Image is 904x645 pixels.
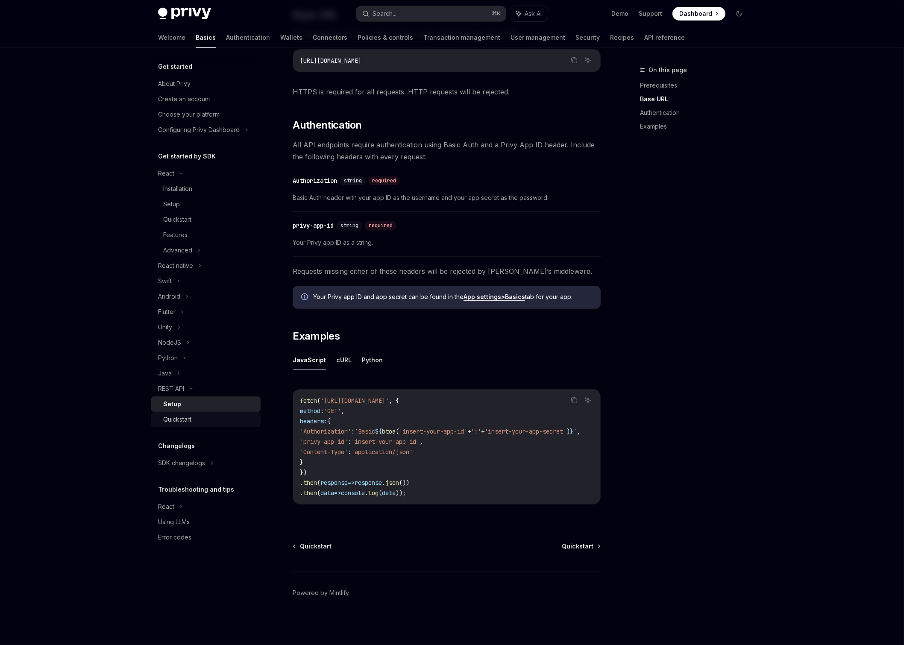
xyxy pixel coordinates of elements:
span: Quickstart [300,542,332,551]
button: Copy the contents from the code block [569,395,580,406]
a: Base URL [640,92,753,106]
div: About Privy [158,79,191,89]
h5: Troubleshooting and tips [158,484,234,495]
div: Android [158,291,180,302]
span: : [351,428,355,435]
span: ':' [471,428,481,435]
div: Error codes [158,532,191,542]
div: Java [158,368,172,378]
div: Advanced [163,245,192,255]
a: Quickstart [562,542,600,551]
span: data [382,489,396,497]
div: Setup [163,199,180,209]
div: Python [158,353,178,363]
span: Ask AI [525,9,542,18]
a: Authentication [640,106,753,120]
button: cURL [336,350,352,370]
span: } [570,428,573,435]
h5: Changelogs [158,441,195,451]
span: All API endpoints require authentication using Basic Auth and a Privy App ID header. Include the ... [293,139,601,163]
svg: Info [301,293,310,302]
span: , [341,407,344,415]
a: Choose your platform [151,107,261,122]
span: Dashboard [679,9,712,18]
span: Quickstart [562,542,593,551]
div: Features [163,230,188,240]
div: Quickstart [163,414,191,425]
button: Search...⌘K [356,6,506,21]
div: Quickstart [163,214,191,225]
div: Flutter [158,307,176,317]
a: Quickstart [151,412,261,427]
div: REST API [158,384,184,394]
span: `Basic [355,428,375,435]
span: json [385,479,399,487]
a: Features [151,227,261,243]
a: Quickstart [294,542,332,551]
span: data [320,489,334,497]
span: } [300,458,303,466]
div: React native [158,261,193,271]
span: => [348,479,355,487]
span: 'Authorization' [300,428,351,435]
a: Connectors [313,27,347,48]
a: Welcome [158,27,185,48]
span: fetch [300,397,317,405]
strong: App settings [464,293,501,300]
span: then [303,479,317,487]
span: { [327,417,331,425]
span: 'privy-app-id' [300,438,348,446]
span: Examples [293,329,340,343]
span: response [320,479,348,487]
a: Transaction management [423,27,500,48]
span: [URL][DOMAIN_NAME] [300,57,361,64]
span: ${ [375,428,382,435]
button: Copy the contents from the code block [569,55,580,66]
a: Support [639,9,662,18]
button: Python [362,350,383,370]
div: React [158,501,174,512]
span: + [467,428,471,435]
span: ⌘ K [492,10,501,17]
button: JavaScript [293,350,326,370]
a: Dashboard [672,7,725,21]
span: Authentication [293,118,362,132]
span: Basic Auth header with your app ID as the username and your app secret as the password. [293,193,601,203]
img: dark logo [158,8,211,20]
a: User management [511,27,565,48]
span: 'GET' [324,407,341,415]
span: 'insert-your-app-id' [399,428,467,435]
a: Prerequisites [640,79,753,92]
span: 'application/json' [351,448,413,456]
a: Using LLMs [151,514,261,530]
div: Setup [163,399,181,409]
div: privy-app-id [293,221,334,230]
span: , [420,438,423,446]
div: Using LLMs [158,517,190,527]
a: Authentication [226,27,270,48]
a: Basics [196,27,216,48]
div: Create an account [158,94,210,104]
button: Ask AI [510,6,548,21]
strong: Basics [505,293,525,300]
a: API reference [644,27,685,48]
span: . [365,489,368,497]
a: App settings>Basics [464,293,525,301]
button: Toggle dark mode [732,7,746,21]
span: Requests missing either of these headers will be rejected by [PERSON_NAME]’s middleware. [293,265,601,277]
span: Your Privy app ID and app secret can be found in the tab for your app. [313,293,592,301]
span: string [340,222,358,229]
div: React [158,168,174,179]
a: Create an account [151,91,261,107]
span: '[URL][DOMAIN_NAME]' [320,397,389,405]
a: Examples [640,120,753,133]
span: ( [317,397,320,405]
a: Error codes [151,530,261,545]
a: Installation [151,181,261,196]
span: , [577,428,580,435]
span: string [344,177,362,184]
a: Recipes [610,27,634,48]
span: Your Privy app ID as a string. [293,237,601,248]
span: ( [317,489,320,497]
div: SDK changelogs [158,458,205,468]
